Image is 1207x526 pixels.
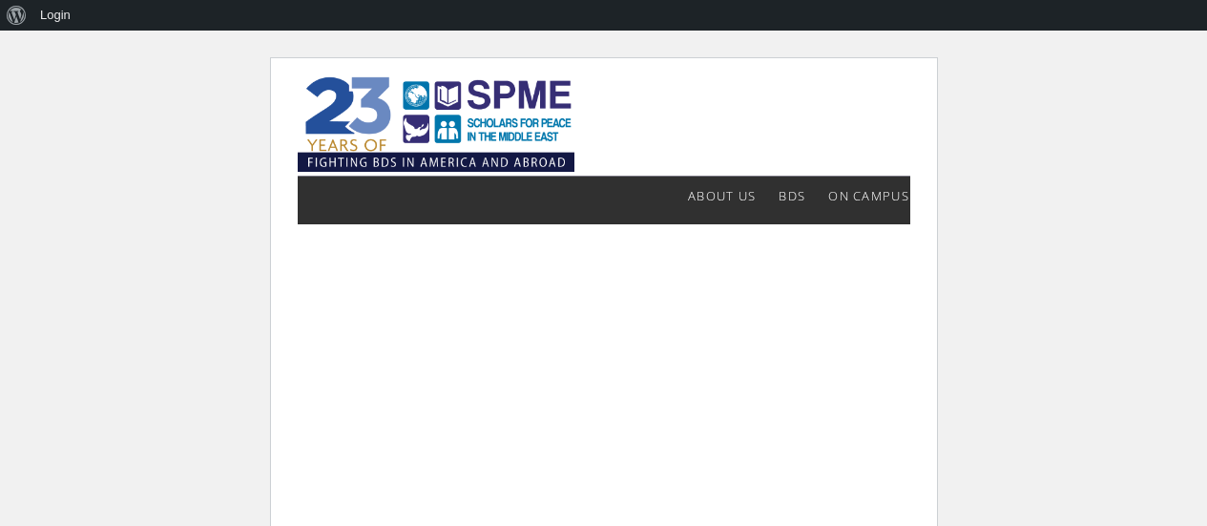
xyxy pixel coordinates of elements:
span: On Campus [828,187,909,204]
img: SPME [298,72,574,177]
a: About Us [688,177,756,215]
span: About Us [688,187,756,204]
a: On Campus [828,177,909,215]
span: BDS [779,187,805,204]
a: BDS [779,177,805,215]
